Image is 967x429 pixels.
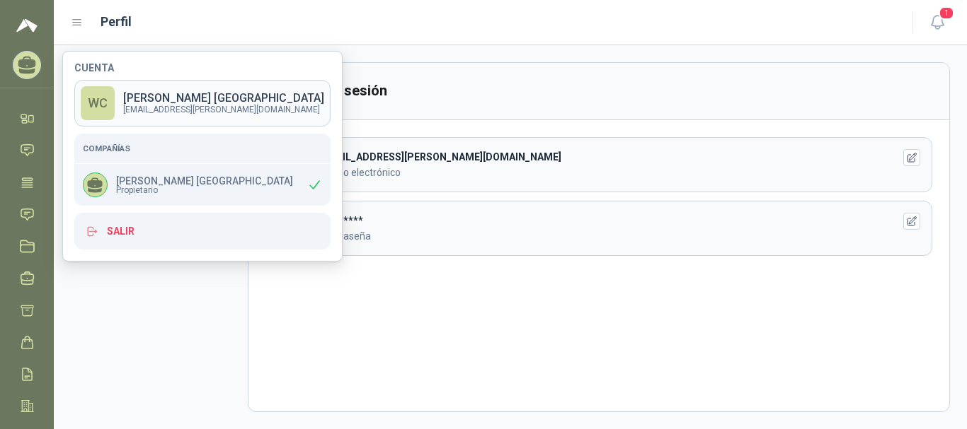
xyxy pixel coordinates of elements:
img: Logo peakr [16,17,38,34]
p: [PERSON_NAME] [GEOGRAPHIC_DATA] [123,93,324,104]
p: [PERSON_NAME] [GEOGRAPHIC_DATA] [116,176,293,186]
h4: Cuenta [74,63,331,73]
p: [EMAIL_ADDRESS][PERSON_NAME][DOMAIN_NAME] [123,105,324,114]
p: Correo electrónico [319,165,871,180]
div: [PERSON_NAME] [GEOGRAPHIC_DATA]Propietario [74,164,331,206]
h5: Compañías [83,142,322,155]
h1: Perfil [101,12,132,32]
b: [EMAIL_ADDRESS][PERSON_NAME][DOMAIN_NAME] [319,151,561,163]
p: Contraseña [319,228,871,244]
button: Salir [74,213,331,249]
span: 1 [939,6,954,20]
button: 1 [925,10,950,35]
a: WC[PERSON_NAME] [GEOGRAPHIC_DATA][EMAIL_ADDRESS][PERSON_NAME][DOMAIN_NAME] [74,80,331,127]
div: WC [81,86,115,120]
span: Propietario [116,186,293,194]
